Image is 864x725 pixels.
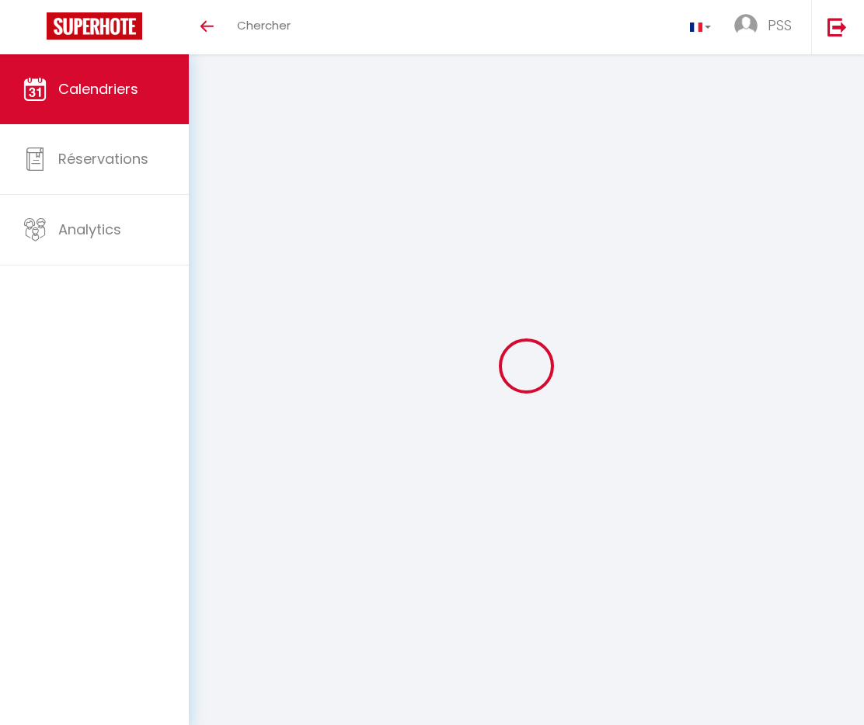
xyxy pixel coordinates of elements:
img: ... [734,14,758,37]
img: logout [827,17,847,36]
span: Chercher [237,17,291,33]
span: Analytics [58,220,121,239]
img: Super Booking [47,12,142,40]
span: PSS [768,16,792,35]
span: Réservations [58,149,148,168]
span: Calendriers [58,79,138,99]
